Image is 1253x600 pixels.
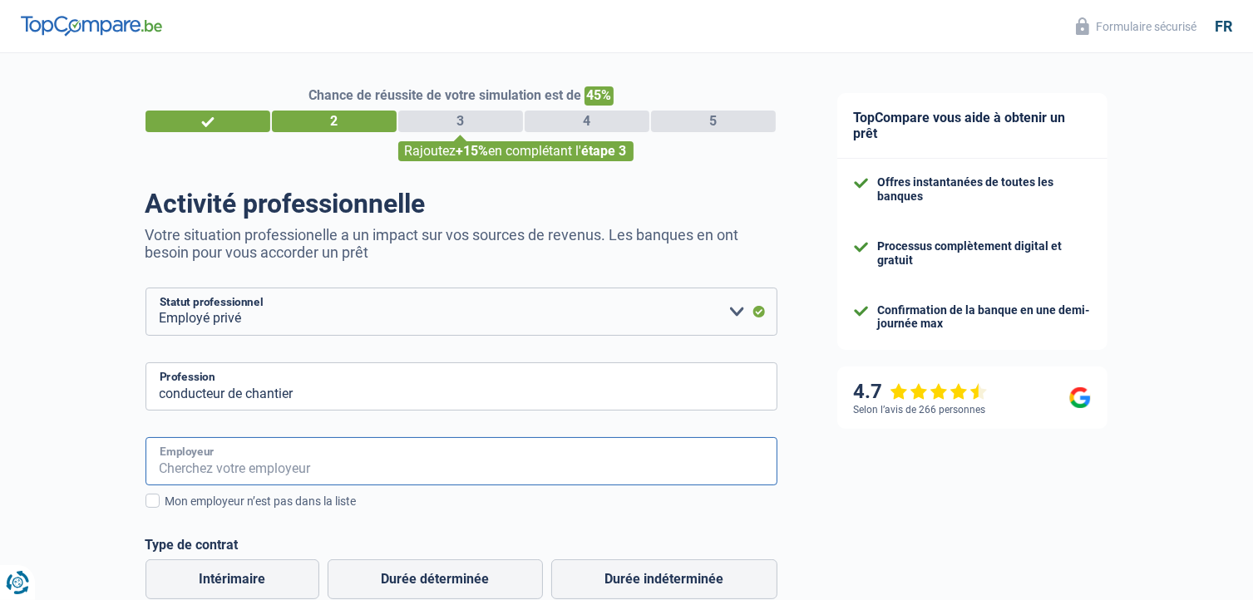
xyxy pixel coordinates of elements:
h1: Activité professionnelle [146,188,777,219]
span: étape 3 [582,143,627,159]
div: TopCompare vous aide à obtenir un prêt [837,93,1107,159]
img: TopCompare Logo [21,16,162,36]
button: Formulaire sécurisé [1066,12,1206,40]
div: 4.7 [854,380,988,404]
label: Durée indéterminée [551,559,777,599]
span: +15% [456,143,489,159]
span: Chance de réussite de votre simulation est de [308,87,581,103]
p: Votre situation professionelle a un impact sur vos sources de revenus. Les banques en ont besoin ... [146,226,777,261]
div: 3 [398,111,523,132]
div: 5 [651,111,776,132]
input: Cherchez votre employeur [146,437,777,485]
span: 45% [585,86,614,106]
div: fr [1215,17,1232,36]
label: Durée déterminée [328,559,543,599]
div: Offres instantanées de toutes les banques [878,175,1091,204]
div: 2 [272,111,397,132]
label: Intérimaire [146,559,319,599]
div: Confirmation de la banque en une demi-journée max [878,303,1091,332]
div: 4 [525,111,649,132]
label: Type de contrat [146,537,777,553]
div: Selon l’avis de 266 personnes [854,404,986,416]
div: Rajoutez en complétant l' [398,141,634,161]
div: Processus complètement digital et gratuit [878,239,1091,268]
div: 1 [146,111,270,132]
div: Mon employeur n’est pas dans la liste [165,493,777,510]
